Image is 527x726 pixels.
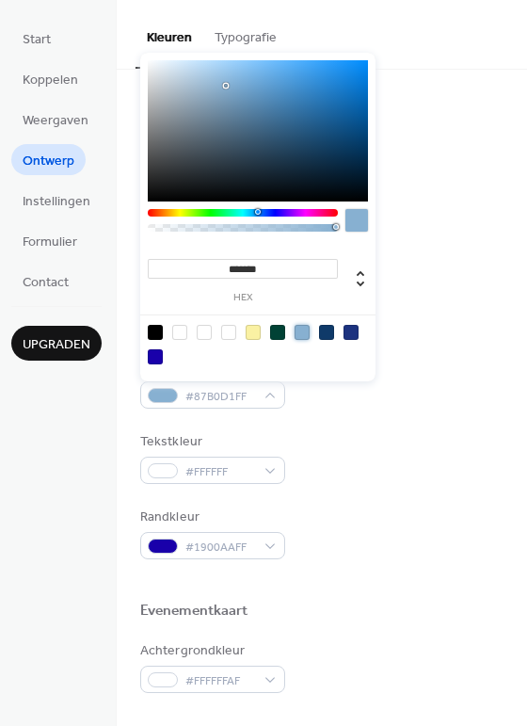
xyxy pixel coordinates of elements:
[23,233,77,252] span: Formulier
[11,326,102,361] button: Upgraden
[23,111,88,131] span: Weergaven
[140,602,248,621] div: Evenementkaart
[23,273,69,293] span: Contact
[148,325,163,340] div: rgb(0, 0, 0)
[11,144,86,175] a: Ontwerp
[11,104,100,135] a: Weergaven
[172,325,187,340] div: rgba(0, 0, 0, 0)
[23,71,78,90] span: Koppelen
[246,325,261,340] div: rgb(250, 241, 163)
[148,349,163,364] div: rgb(25, 0, 170)
[221,325,236,340] div: rgba(255, 255, 255, 0.6885248403080175)
[319,325,334,340] div: rgb(15, 58, 105)
[11,23,62,54] a: Start
[197,325,212,340] div: rgb(255, 255, 255)
[11,63,89,94] a: Koppelen
[270,325,285,340] div: rgb(1, 66, 53)
[23,152,74,171] span: Ontwerp
[23,192,90,212] span: Instellingen
[23,335,90,355] span: Upgraden
[185,538,255,557] span: #1900AAFF
[295,325,310,340] div: rgb(135, 176, 209)
[140,432,281,452] div: Tekstkleur
[343,325,359,340] div: rgb(28, 50, 127)
[185,671,255,691] span: #FFFFFFAF
[185,462,255,482] span: #FFFFFF
[11,185,102,216] a: Instellingen
[140,508,281,527] div: Randkleur
[140,641,281,661] div: Achtergrondkleur
[185,387,255,407] span: #87B0D1FF
[11,266,80,297] a: Contact
[11,225,88,256] a: Formulier
[23,30,51,50] span: Start
[148,293,338,303] label: hex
